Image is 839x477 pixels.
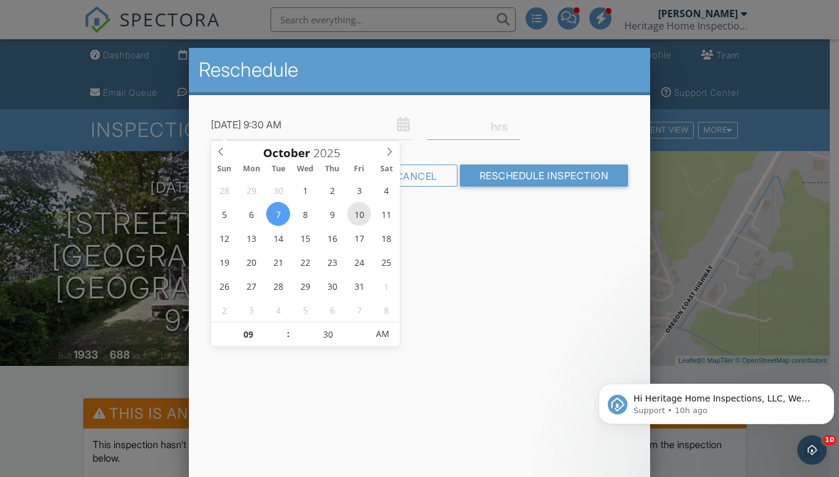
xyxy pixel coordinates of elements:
[266,250,290,274] span: October 21, 2025
[460,165,629,187] input: Reschedule Inspection
[347,202,371,226] span: October 10, 2025
[319,165,346,173] span: Thu
[238,165,265,173] span: Mon
[212,250,236,274] span: October 19, 2025
[266,202,290,226] span: October 7, 2025
[293,202,317,226] span: October 8, 2025
[320,202,344,226] span: October 9, 2025
[310,145,351,161] input: Scroll to increment
[290,322,366,347] input: Scroll to increment
[320,226,344,250] span: October 16, 2025
[239,298,263,322] span: November 3, 2025
[374,250,398,274] span: October 25, 2025
[374,226,398,250] span: October 18, 2025
[320,298,344,322] span: November 6, 2025
[211,322,286,347] input: Scroll to increment
[265,165,292,173] span: Tue
[374,274,398,298] span: November 1, 2025
[797,435,827,465] iframe: Intercom live chat
[320,250,344,274] span: October 23, 2025
[822,435,837,445] span: 10
[346,165,373,173] span: Fri
[40,47,225,58] p: Message from Support, sent 10h ago
[347,250,371,274] span: October 24, 2025
[211,165,238,173] span: Sun
[40,36,221,106] span: Hi Heritage Home Inspections, LLC, We could not back up your inspections to Google Drive because ...
[266,178,290,202] span: September 30, 2025
[212,178,236,202] span: September 28, 2025
[199,58,640,82] h2: Reschedule
[293,178,317,202] span: October 1, 2025
[293,298,317,322] span: November 5, 2025
[292,165,319,173] span: Wed
[286,322,290,346] span: :
[374,178,398,202] span: October 4, 2025
[266,226,290,250] span: October 14, 2025
[320,178,344,202] span: October 2, 2025
[212,274,236,298] span: October 26, 2025
[239,178,263,202] span: September 29, 2025
[239,226,263,250] span: October 13, 2025
[366,322,399,346] span: Click to toggle
[293,250,317,274] span: October 22, 2025
[293,226,317,250] span: October 15, 2025
[266,274,290,298] span: October 28, 2025
[347,226,371,250] span: October 17, 2025
[266,298,290,322] span: November 4, 2025
[374,298,398,322] span: November 8, 2025
[375,165,458,187] div: Cancel
[263,147,310,159] span: Scroll to increment
[594,358,839,444] iframe: Intercom notifications message
[212,202,236,226] span: October 5, 2025
[239,274,263,298] span: October 27, 2025
[239,250,263,274] span: October 20, 2025
[320,274,344,298] span: October 30, 2025
[239,202,263,226] span: October 6, 2025
[347,274,371,298] span: October 31, 2025
[374,202,398,226] span: October 11, 2025
[212,226,236,250] span: October 12, 2025
[293,274,317,298] span: October 29, 2025
[373,165,400,173] span: Sat
[347,178,371,202] span: October 3, 2025
[347,298,371,322] span: November 7, 2025
[212,298,236,322] span: November 2, 2025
